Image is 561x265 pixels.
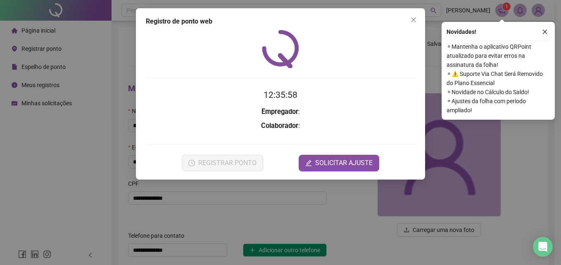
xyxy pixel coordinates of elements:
[447,88,550,97] span: ⚬ Novidade no Cálculo do Saldo!
[447,42,550,69] span: ⚬ Mantenha o aplicativo QRPoint atualizado para evitar erros na assinatura da folha!
[261,122,298,130] strong: Colaborador
[542,29,548,35] span: close
[447,97,550,115] span: ⚬ Ajustes da folha com período ampliado!
[146,106,415,117] h3: :
[182,155,263,171] button: REGISTRAR PONTO
[533,237,553,257] div: Open Intercom Messenger
[262,30,299,68] img: QRPoint
[447,69,550,88] span: ⚬ ⚠️ Suporte Via Chat Será Removido do Plano Essencial
[261,108,298,116] strong: Empregador
[315,158,373,168] span: SOLICITAR AJUSTE
[146,17,415,26] div: Registro de ponto web
[299,155,379,171] button: editSOLICITAR AJUSTE
[447,27,476,36] span: Novidades !
[264,90,297,100] time: 12:35:58
[410,17,417,23] span: close
[305,160,312,166] span: edit
[407,13,420,26] button: Close
[146,121,415,131] h3: :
